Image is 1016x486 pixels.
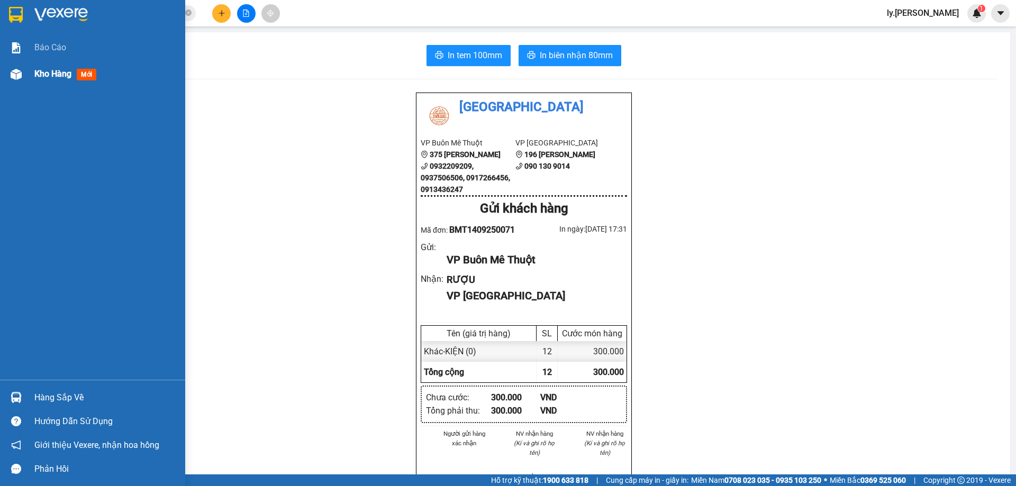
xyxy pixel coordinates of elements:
div: 300.000 [491,404,540,417]
div: VP [GEOGRAPHIC_DATA] [447,288,619,304]
sup: 1 [978,5,985,12]
div: Tên (giá trị hàng) [424,328,533,338]
li: NV nhận hàng [582,429,627,438]
div: RƯỢU [447,272,619,287]
img: logo.jpg [421,97,458,134]
img: logo-vxr [9,7,23,23]
span: Khác - KIỆN (0) [424,346,476,356]
b: 196 [PERSON_NAME] [524,150,595,159]
div: Chưa cước : [426,391,491,404]
div: 12 [537,341,558,362]
li: NV nhận hàng [512,429,557,438]
span: message [11,464,21,474]
span: phone [421,162,428,170]
div: Hàng sắp về [34,390,177,406]
span: 12 [542,367,552,377]
div: Cước món hàng [560,328,624,338]
span: environment [421,151,428,158]
div: Nhận : [421,272,447,286]
li: Ly [512,471,557,480]
span: question-circle [11,416,21,426]
button: file-add [237,4,256,23]
span: close-circle [185,10,192,16]
button: plus [212,4,231,23]
div: In ngày: [DATE] 17:31 [524,223,627,235]
span: Hỗ trợ kỹ thuật: [491,474,588,486]
span: Giới thiệu Vexere, nhận hoa hồng [34,438,159,452]
strong: 1900 633 818 [543,476,588,484]
span: close-circle [185,8,192,19]
span: ⚪️ [824,478,827,482]
li: [GEOGRAPHIC_DATA] [421,97,627,117]
span: copyright [957,476,965,484]
b: 090 130 9014 [524,162,570,170]
span: plus [218,10,225,17]
div: Gửi : [421,241,447,254]
div: VND [540,404,589,417]
b: 375 [PERSON_NAME] [430,150,501,159]
button: printerIn tem 100mm [427,45,511,66]
span: | [596,474,598,486]
div: SL [539,328,555,338]
span: caret-down [996,8,1005,18]
li: VP [GEOGRAPHIC_DATA] [515,137,610,149]
span: mới [77,69,96,80]
span: environment [515,151,523,158]
div: VND [540,391,589,404]
i: (Kí và ghi rõ họ tên) [514,439,555,456]
div: 300.000 [558,341,627,362]
span: Báo cáo [34,41,66,54]
span: BMT1409250071 [449,225,515,235]
span: In biên nhận 80mm [540,49,613,62]
span: ly.[PERSON_NAME] [878,6,967,20]
b: 0932209209, 0937506506, 0917266456, 0913436247 [421,162,510,194]
span: notification [11,440,21,450]
span: file-add [242,10,250,17]
div: Hướng dẫn sử dụng [34,414,177,429]
span: Miền Bắc [830,474,906,486]
span: aim [267,10,274,17]
span: 1 [979,5,983,12]
li: Người gửi hàng xác nhận [442,429,487,448]
div: Gửi khách hàng [421,199,627,219]
div: Phản hồi [34,461,177,477]
strong: 0369 525 060 [860,476,906,484]
span: Miền Nam [691,474,821,486]
span: 300.000 [593,367,624,377]
div: Mã đơn: [421,223,524,236]
span: | [914,474,915,486]
li: VP Buôn Mê Thuột [421,137,515,149]
img: warehouse-icon [11,392,22,403]
button: caret-down [991,4,1010,23]
button: aim [261,4,280,23]
button: printerIn biên nhận 80mm [519,45,621,66]
img: solution-icon [11,42,22,53]
span: Kho hàng [34,69,71,79]
span: printer [435,51,443,61]
i: (Kí và ghi rõ họ tên) [584,439,625,456]
div: VP Buôn Mê Thuột [447,252,619,268]
div: 300.000 [491,391,540,404]
div: Tổng phải thu : [426,404,491,417]
span: phone [515,162,523,170]
strong: 0708 023 035 - 0935 103 250 [724,476,821,484]
span: Cung cấp máy in - giấy in: [606,474,688,486]
span: Tổng cộng [424,367,464,377]
span: printer [527,51,536,61]
img: icon-new-feature [972,8,982,18]
span: In tem 100mm [448,49,502,62]
img: warehouse-icon [11,69,22,80]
